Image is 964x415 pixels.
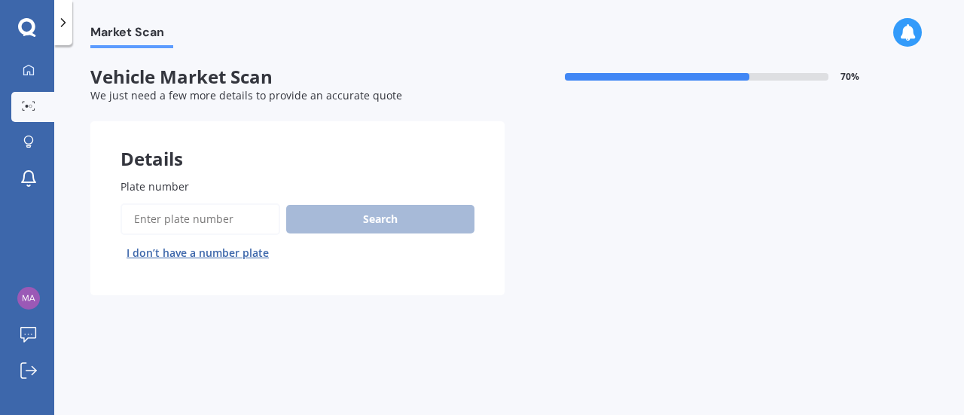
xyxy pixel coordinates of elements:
[120,179,189,194] span: Plate number
[90,88,402,102] span: We just need a few more details to provide an accurate quote
[120,241,275,265] button: I don’t have a number plate
[90,25,173,45] span: Market Scan
[90,121,505,166] div: Details
[90,66,505,88] span: Vehicle Market Scan
[840,72,859,82] span: 70 %
[17,287,40,310] img: ec0164815147ed5b9c6e47609bbe6277
[120,203,280,235] input: Enter plate number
